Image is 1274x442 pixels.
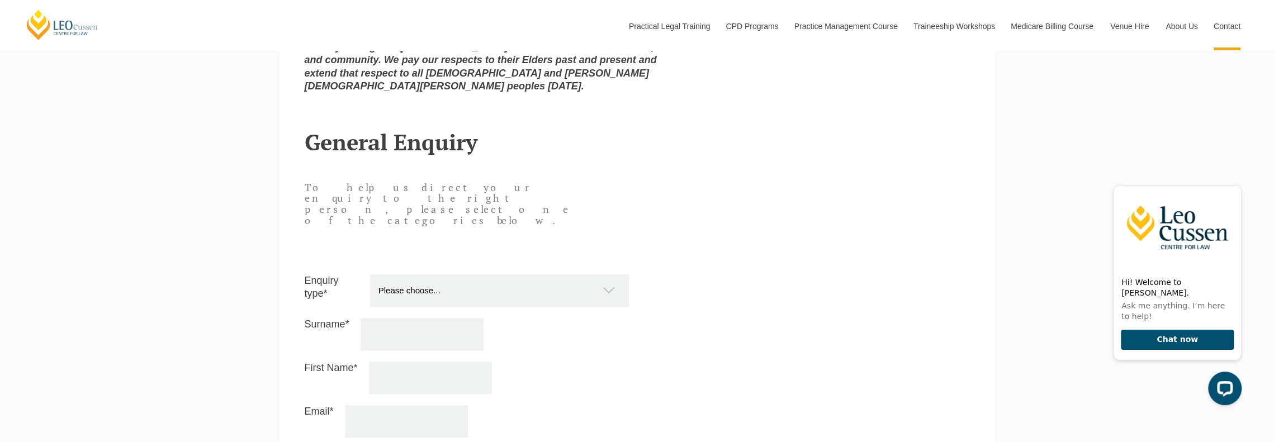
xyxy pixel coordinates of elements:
[305,182,572,226] p: To help us direct your enquiry to the right person, please select one of the categories below.
[905,2,1002,50] a: Traineeship Workshops
[305,28,676,92] strong: [PERSON_NAME] Centre for Law acknowledges the Traditional Custodians of country throughout [GEOGR...
[25,9,100,41] a: [PERSON_NAME] Centre for Law
[1157,2,1205,50] a: About Us
[305,130,970,154] h2: General Enquiry
[1104,175,1246,414] iframe: LiveChat chat widget
[305,362,358,391] label: First Name*
[621,2,718,50] a: Practical Legal Training
[305,274,359,304] label: Enquiry type*
[1002,2,1102,50] a: Medicare Billing Course
[717,2,785,50] a: CPD Programs
[1102,2,1157,50] a: Venue Hire
[305,318,349,348] label: Surname*
[786,2,905,50] a: Practice Management Course
[305,405,334,435] label: Email*
[1205,2,1249,50] a: Contact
